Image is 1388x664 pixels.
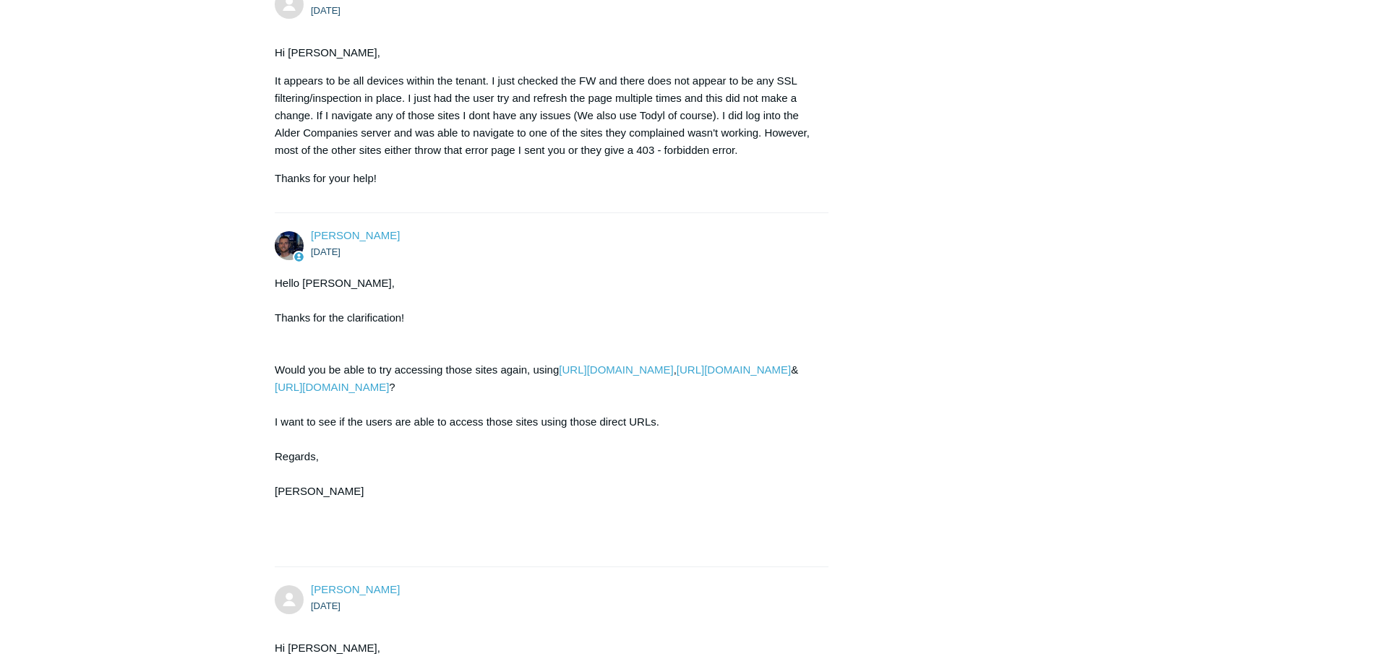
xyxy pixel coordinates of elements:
time: 07/23/2025, 10:53 [311,5,340,16]
p: Hi [PERSON_NAME], [275,44,814,61]
a: [PERSON_NAME] [311,229,400,241]
time: 07/23/2025, 11:07 [311,246,340,257]
p: It appears to be all devices within the tenant. I just checked the FW and there does not appear t... [275,72,814,159]
p: Thanks for your help! [275,170,814,187]
span: Joseph Mathieu [311,583,400,595]
a: [PERSON_NAME] [311,583,400,595]
a: [URL][DOMAIN_NAME] [677,363,791,376]
a: [URL][DOMAIN_NAME] [275,381,389,393]
time: 07/23/2025, 13:22 [311,600,340,611]
span: Connor Davis [311,229,400,241]
p: Hi [PERSON_NAME], [275,639,814,657]
div: Hello [PERSON_NAME], Thanks for the clarification! Would you be able to try accessing those sites... [275,275,814,552]
a: [URL][DOMAIN_NAME] [559,363,673,376]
